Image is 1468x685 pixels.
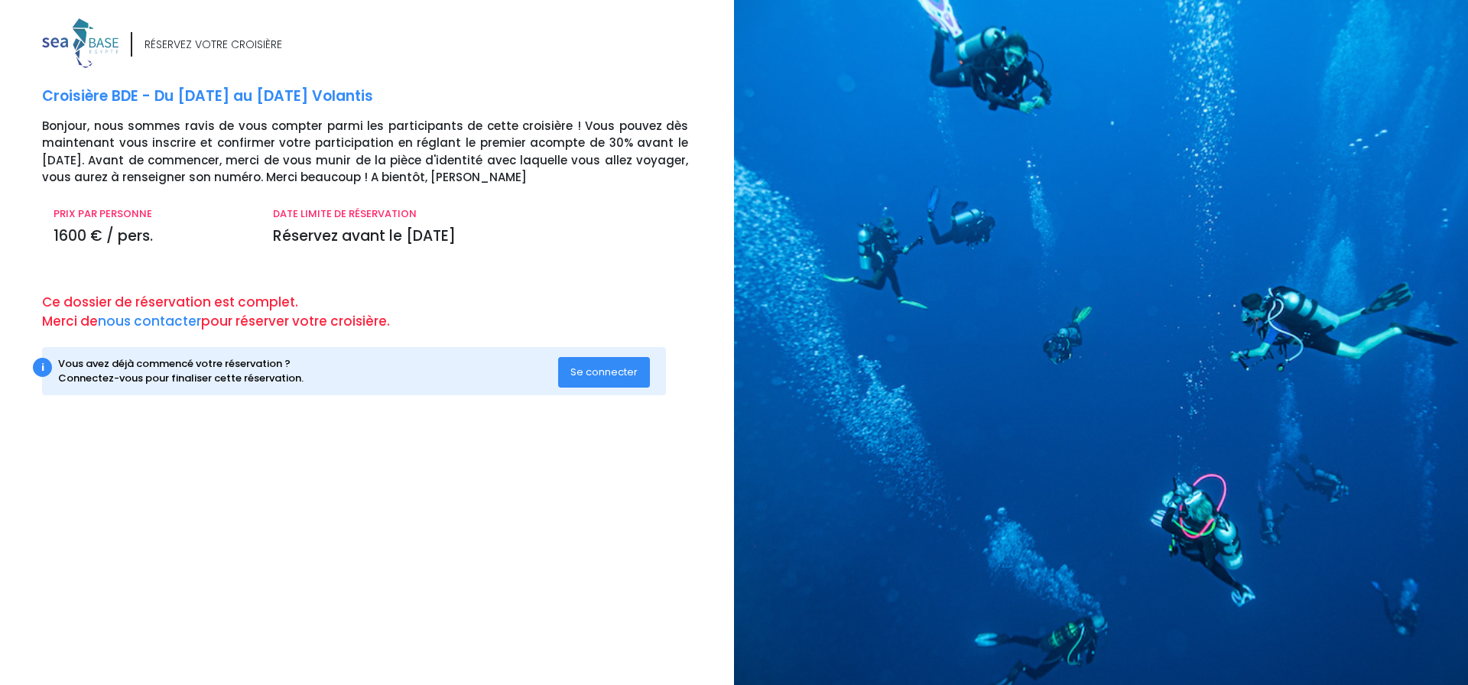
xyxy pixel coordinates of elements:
[42,293,723,332] p: Ce dossier de réservation est complet. Merci de pour réserver votre croisière.
[58,356,559,386] div: Vous avez déjà commencé votre réservation ? Connectez-vous pour finaliser cette réservation.
[54,206,250,222] p: PRIX PAR PERSONNE
[570,365,638,379] span: Se connecter
[54,226,250,248] p: 1600 € / pers.
[273,206,688,222] p: DATE LIMITE DE RÉSERVATION
[33,358,52,377] div: i
[42,118,723,187] p: Bonjour, nous sommes ravis de vous compter parmi les participants de cette croisière ! Vous pouve...
[98,312,201,330] a: nous contacter
[273,226,688,248] p: Réservez avant le [DATE]
[42,18,119,68] img: logo_color1.png
[145,37,282,53] div: RÉSERVEZ VOTRE CROISIÈRE
[558,365,650,378] a: Se connecter
[42,86,723,108] p: Croisière BDE - Du [DATE] au [DATE] Volantis
[558,357,650,388] button: Se connecter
